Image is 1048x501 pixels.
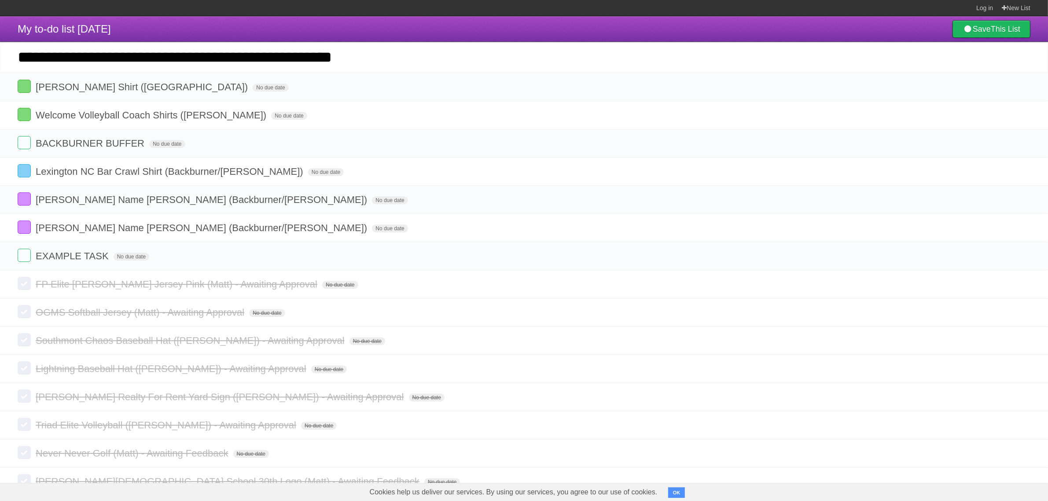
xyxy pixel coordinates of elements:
[36,448,230,459] span: Never Never Golf (Matt) - Awaiting Feedback
[308,168,344,176] span: No due date
[18,333,31,346] label: Done
[18,108,31,121] label: Done
[361,483,666,501] span: Cookies help us deliver our services. By using our services, you agree to our use of cookies.
[36,420,298,431] span: Triad Elite Volleyball ([PERSON_NAME]) - Awaiting Approval
[18,221,31,234] label: Done
[18,418,31,431] label: Done
[253,84,288,92] span: No due date
[18,192,31,206] label: Done
[18,361,31,375] label: Done
[349,337,385,345] span: No due date
[991,25,1020,33] b: This List
[18,474,31,487] label: Done
[271,112,307,120] span: No due date
[36,391,406,402] span: [PERSON_NAME] Realty For Rent Yard Sign ([PERSON_NAME]) - Awaiting Approval
[18,277,31,290] label: Done
[18,164,31,177] label: Done
[36,279,320,290] span: FP Elite [PERSON_NAME] Jersey Pink (Matt) - Awaiting Approval
[36,307,246,318] span: OGMS Softball Jersey (Matt) - Awaiting Approval
[36,138,147,149] span: BACKBURNER BUFFER
[36,166,305,177] span: Lexington NC Bar Crawl Shirt (Backburner/[PERSON_NAME])
[18,136,31,149] label: Done
[36,476,422,487] span: [PERSON_NAME][DEMOGRAPHIC_DATA] School 30th Logo (Matt) - Awaiting Feedback
[18,80,31,93] label: Done
[36,250,110,262] span: EXAMPLE TASK
[18,446,31,459] label: Done
[114,253,149,261] span: No due date
[36,194,369,205] span: [PERSON_NAME] Name [PERSON_NAME] (Backburner/[PERSON_NAME])
[372,196,408,204] span: No due date
[36,335,346,346] span: Southmont Chaos Baseball Hat ([PERSON_NAME]) - Awaiting Approval
[36,363,309,374] span: Lightning Baseball Hat ([PERSON_NAME]) - Awaiting Approval
[18,249,31,262] label: Done
[424,478,460,486] span: No due date
[311,365,347,373] span: No due date
[668,487,685,498] button: OK
[233,450,269,458] span: No due date
[18,305,31,318] label: Done
[322,281,358,289] span: No due date
[249,309,285,317] span: No due date
[18,23,111,35] span: My to-do list [DATE]
[301,422,337,430] span: No due date
[36,110,268,121] span: Welcome Volleyball Coach Shirts ([PERSON_NAME])
[952,20,1030,38] a: SaveThis List
[409,394,445,402] span: No due date
[372,225,408,232] span: No due date
[149,140,185,148] span: No due date
[36,81,250,92] span: [PERSON_NAME] Shirt ([GEOGRAPHIC_DATA])
[36,222,369,233] span: [PERSON_NAME] Name [PERSON_NAME] (Backburner/[PERSON_NAME])
[18,390,31,403] label: Done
